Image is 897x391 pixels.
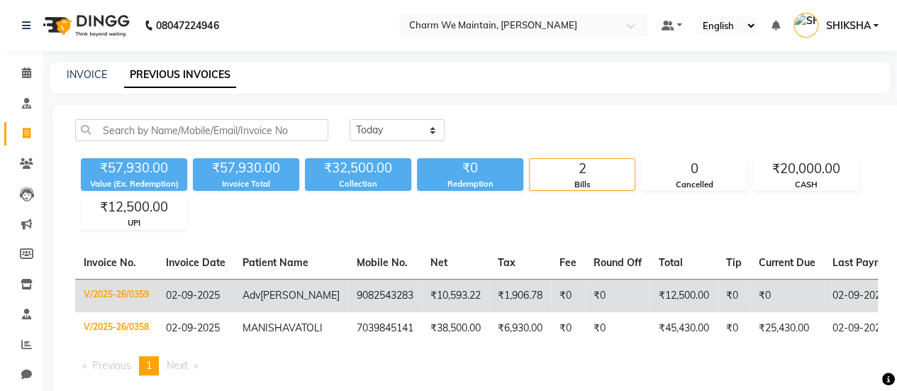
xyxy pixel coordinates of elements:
[146,359,152,372] span: 1
[82,197,186,217] div: ₹12,500.00
[166,321,220,334] span: 02-09-2025
[750,312,824,345] td: ₹25,430.00
[36,6,133,45] img: logo
[659,256,683,269] span: Total
[489,279,551,312] td: ₹1,906.78
[75,356,878,375] nav: Pagination
[585,312,650,345] td: ₹0
[559,256,576,269] span: Fee
[84,256,136,269] span: Invoice No.
[305,178,411,190] div: Collection
[75,312,157,345] td: V/2025-26/0358
[124,62,236,88] a: PREVIOUS INVOICES
[357,256,408,269] span: Mobile No.
[422,279,489,312] td: ₹10,593.22
[167,359,188,372] span: Next
[348,312,422,345] td: 7039845141
[193,178,299,190] div: Invoice Total
[243,321,289,334] span: MANISHA
[489,312,551,345] td: ₹6,930.00
[417,158,523,178] div: ₹0
[260,289,340,302] span: [PERSON_NAME]
[166,289,220,302] span: 02-09-2025
[718,312,750,345] td: ₹0
[92,359,131,372] span: Previous
[166,256,225,269] span: Invoice Date
[726,256,742,269] span: Tip
[650,279,718,312] td: ₹12,500.00
[193,158,299,178] div: ₹57,930.00
[551,279,585,312] td: ₹0
[718,279,750,312] td: ₹0
[530,159,635,179] div: 2
[81,158,187,178] div: ₹57,930.00
[289,321,323,334] span: VATOLI
[642,179,747,191] div: Cancelled
[81,178,187,190] div: Value (Ex. Redemption)
[759,256,815,269] span: Current Due
[825,18,870,33] span: SHIKSHA
[430,256,447,269] span: Net
[305,158,411,178] div: ₹32,500.00
[642,159,747,179] div: 0
[793,13,818,38] img: SHIKSHA
[75,279,157,312] td: V/2025-26/0359
[585,279,650,312] td: ₹0
[650,312,718,345] td: ₹45,430.00
[348,279,422,312] td: 9082543283
[243,289,260,302] span: Adv
[754,159,859,179] div: ₹20,000.00
[530,179,635,191] div: Bills
[754,179,859,191] div: CASH
[82,217,186,229] div: UPI
[750,279,824,312] td: ₹0
[75,119,328,141] input: Search by Name/Mobile/Email/Invoice No
[67,68,107,81] a: INVOICE
[551,312,585,345] td: ₹0
[156,6,218,45] b: 08047224946
[422,312,489,345] td: ₹38,500.00
[417,178,523,190] div: Redemption
[594,256,642,269] span: Round Off
[498,256,516,269] span: Tax
[243,256,308,269] span: Patient Name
